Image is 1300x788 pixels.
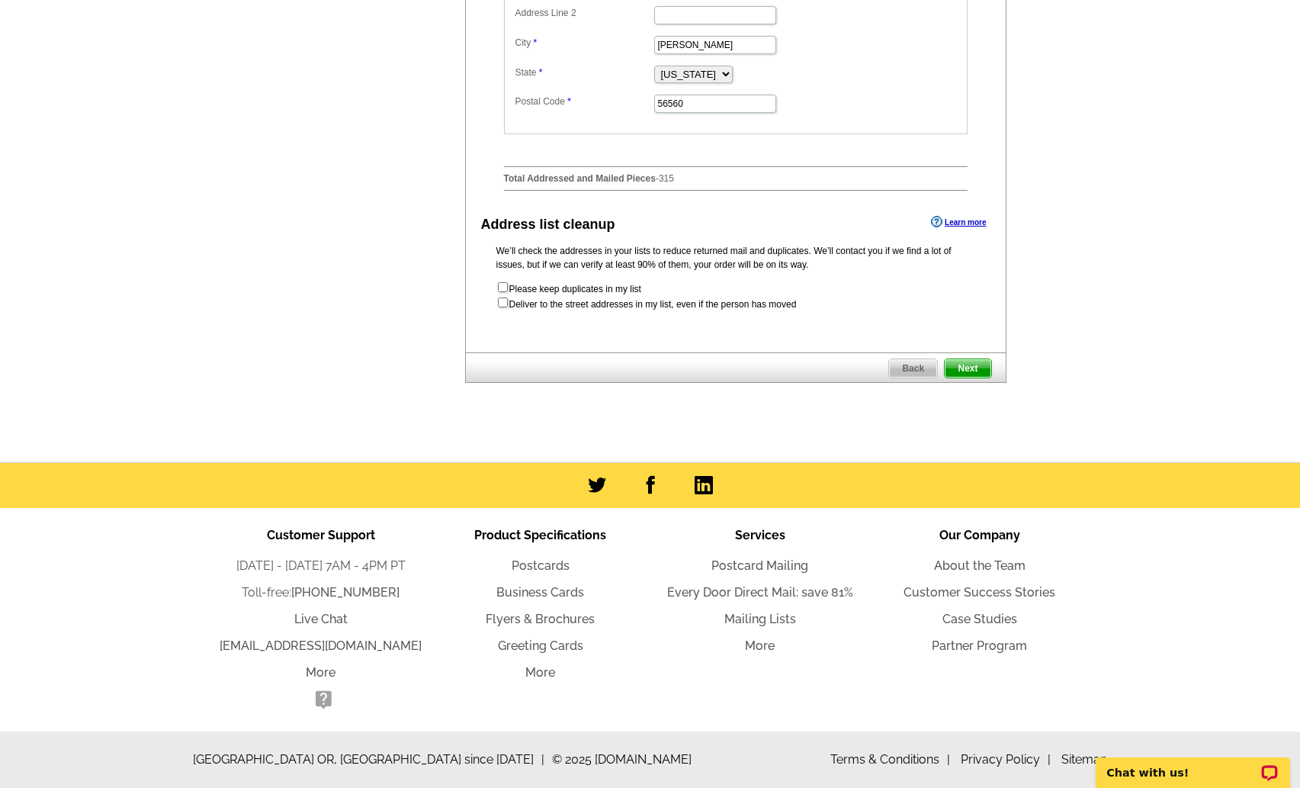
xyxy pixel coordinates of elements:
[193,751,544,769] span: [GEOGRAPHIC_DATA] OR, [GEOGRAPHIC_DATA] since [DATE]
[291,585,400,600] a: [PHONE_NUMBER]
[474,528,606,542] span: Product Specifications
[496,244,975,272] p: We’ll check the addresses in your lists to reduce returned mail and duplicates. We’ll contact you...
[496,585,584,600] a: Business Cards
[498,638,583,653] a: Greeting Cards
[942,612,1017,626] a: Case Studies
[515,36,653,50] label: City
[735,528,785,542] span: Services
[888,359,938,378] a: Back
[945,359,990,378] span: Next
[515,6,653,20] label: Address Line 2
[552,751,692,769] span: © 2025 [DOMAIN_NAME]
[1086,740,1300,788] iframe: LiveChat chat widget
[512,558,570,573] a: Postcards
[904,585,1055,600] a: Customer Success Stories
[515,66,653,79] label: State
[830,752,950,767] a: Terms & Conditions
[724,612,796,626] a: Mailing Lists
[659,173,674,184] span: 315
[932,638,1027,653] a: Partner Program
[496,281,975,311] form: Please keep duplicates in my list Deliver to the street addresses in my list, even if the person ...
[939,528,1020,542] span: Our Company
[267,528,375,542] span: Customer Support
[481,214,615,235] div: Address list cleanup
[961,752,1051,767] a: Privacy Policy
[931,216,986,228] a: Learn more
[515,95,653,108] label: Postal Code
[306,665,335,680] a: More
[220,638,422,653] a: [EMAIL_ADDRESS][DOMAIN_NAME]
[294,612,348,626] a: Live Chat
[889,359,937,378] span: Back
[667,585,853,600] a: Every Door Direct Mail: save 81%
[1061,752,1108,767] a: Sitemap
[211,584,431,602] li: Toll-free:
[934,558,1026,573] a: About the Team
[745,638,775,653] a: More
[504,173,656,184] strong: Total Addressed and Mailed Pieces
[486,612,595,626] a: Flyers & Brochures
[211,557,431,575] li: [DATE] - [DATE] 7AM - 4PM PT
[711,558,808,573] a: Postcard Mailing
[525,665,555,680] a: More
